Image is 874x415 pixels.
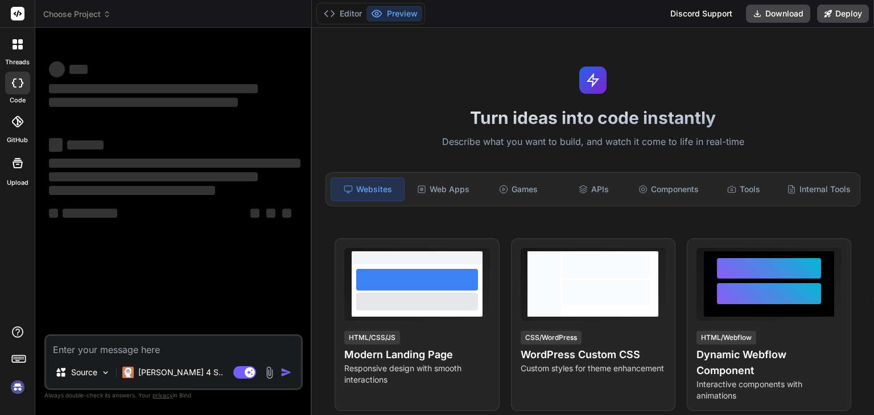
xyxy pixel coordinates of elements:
div: HTML/CSS/JS [344,331,400,345]
img: Claude 4 Sonnet [122,367,134,378]
div: CSS/WordPress [521,331,582,345]
div: Discord Support [663,5,739,23]
button: Preview [366,6,422,22]
div: Internal Tools [782,177,855,201]
p: Describe what you want to build, and watch it come to life in real-time [319,135,867,150]
span: ‌ [69,65,88,74]
span: ‌ [49,172,258,181]
span: ‌ [49,159,300,168]
span: ‌ [63,209,117,218]
p: Interactive components with animations [696,379,842,401]
img: signin [8,377,27,397]
button: Editor [319,6,366,22]
h4: Modern Landing Page [344,347,489,363]
span: ‌ [250,209,259,218]
span: privacy [152,392,173,399]
p: Always double-check its answers. Your in Bind [44,390,303,401]
p: Source [71,367,97,378]
div: HTML/Webflow [696,331,756,345]
span: ‌ [282,209,291,218]
h4: WordPress Custom CSS [521,347,666,363]
span: ‌ [266,209,275,218]
div: Web Apps [407,177,480,201]
label: code [10,96,26,105]
img: attachment [263,366,276,379]
span: ‌ [49,138,63,152]
span: Choose Project [43,9,111,20]
span: ‌ [49,84,258,93]
p: [PERSON_NAME] 4 S.. [138,367,223,378]
label: GitHub [7,135,28,145]
div: Games [482,177,555,201]
div: APIs [557,177,630,201]
label: Upload [7,178,28,188]
div: Components [632,177,705,201]
h4: Dynamic Webflow Component [696,347,842,379]
span: ‌ [49,186,215,195]
h1: Turn ideas into code instantly [319,107,867,128]
span: ‌ [49,61,65,77]
button: Deploy [817,5,869,23]
img: Pick Models [101,368,110,377]
p: Responsive design with smooth interactions [344,363,489,385]
span: ‌ [49,209,58,218]
img: icon [281,367,292,378]
div: Websites [331,177,405,201]
div: Tools [707,177,780,201]
button: Download [746,5,810,23]
p: Custom styles for theme enhancement [521,363,666,374]
span: ‌ [49,98,238,107]
label: threads [5,57,30,67]
span: ‌ [67,140,104,150]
